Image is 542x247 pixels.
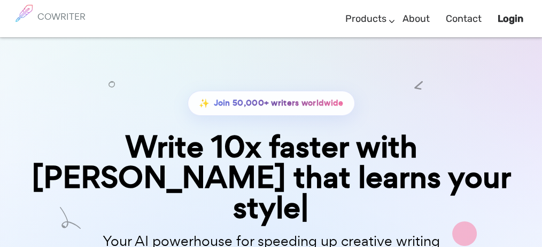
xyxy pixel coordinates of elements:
[199,95,210,111] span: ✨
[214,95,344,111] span: Join 50,000+ writers worldwide
[498,3,523,35] a: Login
[4,132,538,224] div: Write 10x faster with [PERSON_NAME] that learns your style
[402,3,430,35] a: About
[37,12,86,21] h6: COWRITER
[446,3,482,35] a: Contact
[498,13,523,25] b: Login
[345,3,386,35] a: Products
